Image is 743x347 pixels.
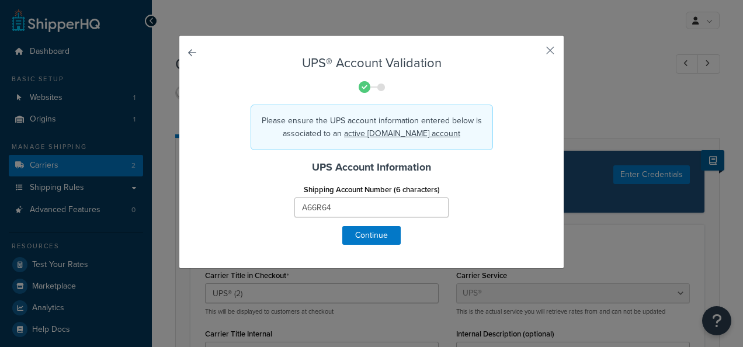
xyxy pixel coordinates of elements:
label: Shipping Account Number (6 characters) [304,185,440,194]
a: active [DOMAIN_NAME] account [344,127,460,140]
button: Continue [342,226,401,245]
p: Please ensure the UPS account information entered below is associated to an [261,114,483,140]
h3: UPS® Account Validation [209,56,534,70]
h4: UPS Account Information [209,159,534,175]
